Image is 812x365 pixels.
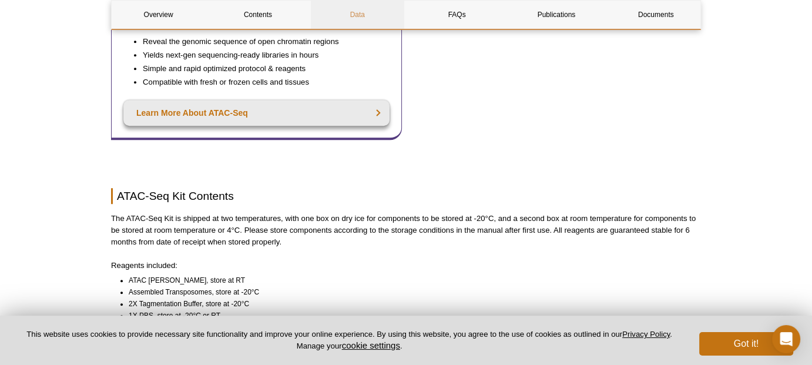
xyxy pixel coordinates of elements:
p: The ATAC-Seq Kit is shipped at two temperatures, with one box on dry ice for components to be sto... [111,213,701,248]
a: Privacy Policy [622,330,670,339]
h2: ATAC-Seq Kit Contents [111,188,701,204]
button: Got it! [699,332,793,356]
p: Reagents included: [111,260,701,272]
p: This website uses cookies to provide necessary site functionality and improve your online experie... [19,329,680,351]
li: ATAC [PERSON_NAME], store at RT [129,274,690,286]
a: Learn More About ATAC-Seq [123,100,390,126]
li: Simple and rapid optimized protocol & reagents [143,63,378,75]
li: 2X Tagmentation Buffer, store at -20°C [129,298,690,310]
div: Open Intercom Messenger [772,325,800,353]
li: Yields next-gen sequencing-ready libraries in hours [143,49,378,61]
a: Overview [112,1,205,29]
li: 1X PBS, store at -20°C or RT [129,310,690,322]
li: Assembled Transposomes, store at -20°C [129,286,690,298]
a: FAQs [410,1,504,29]
a: Contents [211,1,304,29]
li: Reveal the genomic sequence of open chromatin regions [143,36,378,48]
a: Data [311,1,404,29]
a: Documents [609,1,703,29]
li: Compatible with fresh or frozen cells and tissues [143,76,378,88]
button: cookie settings [342,340,400,350]
a: Publications [509,1,603,29]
